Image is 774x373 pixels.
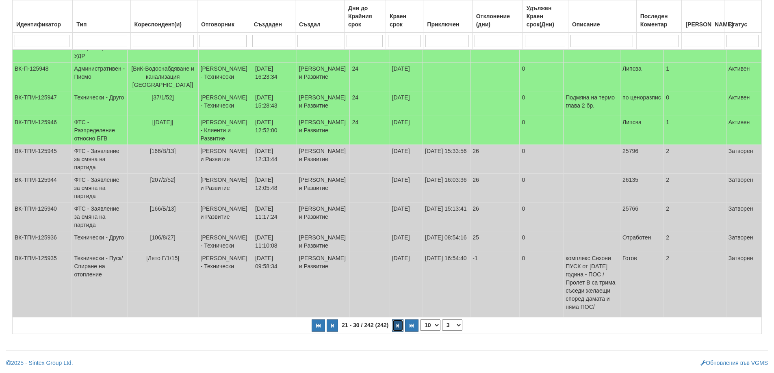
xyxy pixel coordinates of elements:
[622,177,638,183] span: 26135
[198,116,253,145] td: [PERSON_NAME] - Клиенти и Развитие
[386,0,423,33] th: Краен срок: No sort applied, activate to apply an ascending sort
[700,360,768,366] a: Обновления във VGMS
[390,116,423,145] td: [DATE]
[622,119,642,125] span: Липсва
[388,11,421,30] div: Краен срок
[470,231,520,252] td: 25
[724,0,762,33] th: Статус: No sort applied, activate to apply an ascending sort
[130,0,197,33] th: Кореспондент(и): No sort applied, activate to apply an ascending sort
[423,145,470,174] td: [DATE] 15:33:56
[390,174,423,203] td: [DATE]
[253,203,297,231] td: [DATE] 11:17:24
[297,116,350,145] td: [PERSON_NAME] и Развитие
[297,63,350,91] td: [PERSON_NAME] и Развитие
[664,252,726,317] td: 2
[150,177,175,183] span: [207/2/52]
[198,203,253,231] td: [PERSON_NAME] и Развитие
[297,91,350,116] td: [PERSON_NAME] и Развитие
[470,174,520,203] td: 26
[684,19,722,30] div: [PERSON_NAME]
[390,91,423,116] td: [DATE]
[664,91,726,116] td: 0
[664,145,726,174] td: 2
[150,205,176,212] span: [166/Б/13]
[150,234,175,241] span: [106/8/27]
[198,231,253,252] td: [PERSON_NAME] - Технически
[253,231,297,252] td: [DATE] 11:10:08
[72,116,127,145] td: ФТС - Разпределение относно БГВ
[423,203,470,231] td: [DATE] 15:13:41
[13,252,72,317] td: ВК-ТПМ-125935
[295,0,345,33] th: Създал: No sort applied, activate to apply an ascending sort
[523,0,568,33] th: Удължен Краен срок(Дни): No sort applied, activate to apply an ascending sort
[253,174,297,203] td: [DATE] 12:05:48
[253,145,297,174] td: [DATE] 12:33:44
[470,252,520,317] td: -1
[297,231,350,252] td: [PERSON_NAME] и Развитие
[198,91,253,116] td: [PERSON_NAME] - Технически
[390,145,423,174] td: [DATE]
[568,0,636,33] th: Описание: No sort applied, activate to apply an ascending sort
[15,19,70,30] div: Идентификатор
[312,319,325,332] button: Първа страница
[75,19,128,30] div: Тип
[664,174,726,203] td: 2
[423,231,470,252] td: [DATE] 08:54:16
[726,63,761,91] td: Активен
[13,174,72,203] td: ВК-ТПМ-125944
[622,255,637,261] span: Готов
[420,319,440,331] select: Брой редове на страница
[425,19,470,30] div: Приключен
[73,0,130,33] th: Тип: No sort applied, activate to apply an ascending sort
[13,63,72,91] td: ВК-П-125948
[664,231,726,252] td: 2
[520,203,564,231] td: 0
[72,145,127,174] td: ФТС - Заявление за смяна на партида
[72,174,127,203] td: ФТС - Заявление за смяна на партида
[405,319,418,332] button: Последна страница
[72,252,127,317] td: Технически - Пуск/Спиране на отопление
[423,252,470,317] td: [DATE] 16:54:40
[352,65,358,72] span: 24
[520,145,564,174] td: 0
[392,319,403,332] button: Следваща страница
[13,116,72,145] td: ВК-ТПМ-125946
[726,145,761,174] td: Затворен
[726,91,761,116] td: Активен
[133,19,195,30] div: Кореспондент(и)
[352,119,358,125] span: 24
[199,19,248,30] div: Отговорник
[520,174,564,203] td: 0
[253,116,297,145] td: [DATE] 12:52:00
[520,231,564,252] td: 0
[198,145,253,174] td: [PERSON_NAME] и Развитие
[726,174,761,203] td: Затворен
[520,116,564,145] td: 0
[639,11,680,30] div: Последен Коментар
[636,0,682,33] th: Последен Коментар: No sort applied, activate to apply an ascending sort
[13,91,72,116] td: ВК-ТПМ-125947
[520,252,564,317] td: 0
[664,116,726,145] td: 1
[13,145,72,174] td: ВК-ТПМ-125945
[72,203,127,231] td: ФТС - Заявление за смяна на партида
[297,174,350,203] td: [PERSON_NAME] и Развитие
[72,231,127,252] td: Технически - Друго
[664,63,726,91] td: 1
[423,0,472,33] th: Приключен: No sort applied, activate to apply an ascending sort
[327,319,338,332] button: Предишна страница
[566,93,618,110] p: Подмяна на термо глава 2 бр.
[622,148,638,154] span: 25796
[198,252,253,317] td: [PERSON_NAME] - Технически
[152,119,173,125] span: [[DATE]]
[472,0,523,33] th: Отклонение (дни): No sort applied, activate to apply an ascending sort
[253,63,297,91] td: [DATE] 16:23:34
[150,148,176,154] span: [166/В/13]
[297,203,350,231] td: [PERSON_NAME] и Развитие
[622,234,651,241] span: Отработен
[726,19,759,30] div: Статус
[622,65,642,72] span: Липсва
[726,116,761,145] td: Активен
[253,252,297,317] td: [DATE] 09:58:34
[470,203,520,231] td: 26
